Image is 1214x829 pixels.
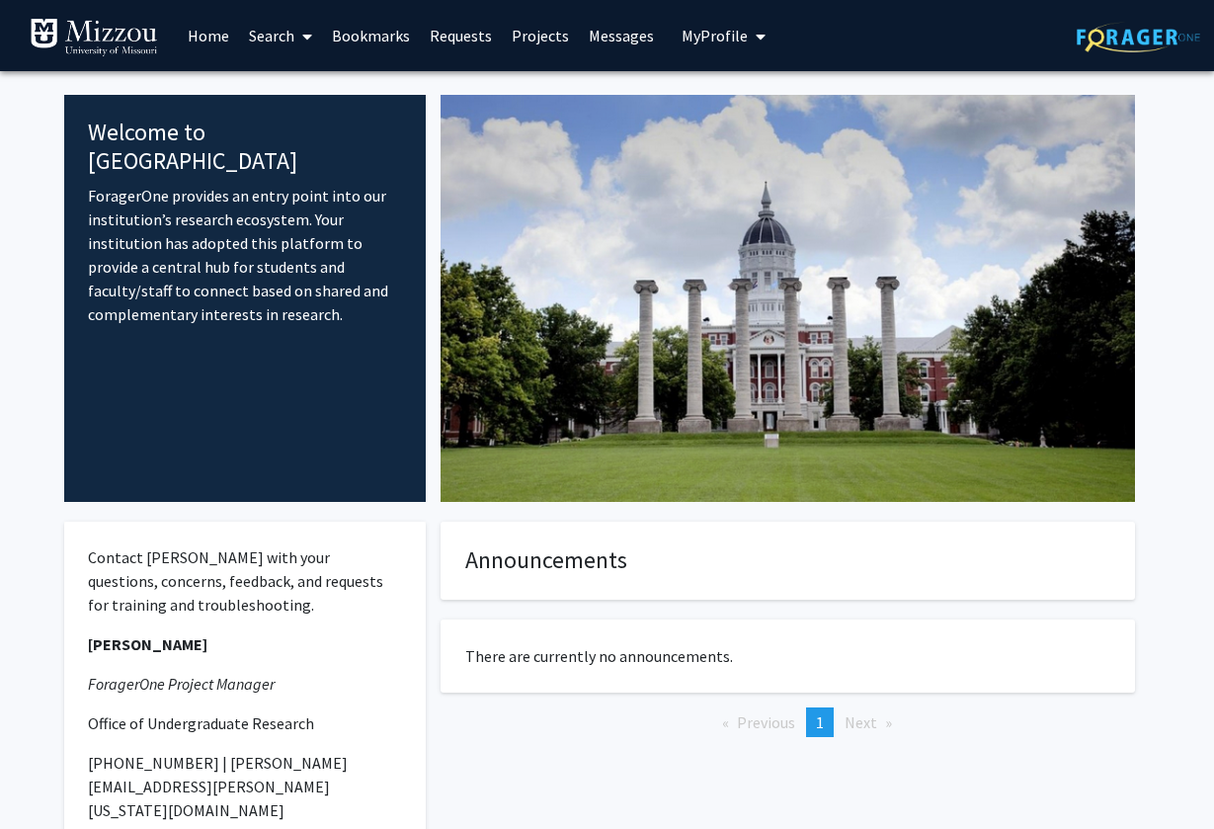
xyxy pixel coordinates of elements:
[845,712,877,732] span: Next
[88,711,403,735] p: Office of Undergraduate Research
[15,740,84,814] iframe: Chat
[88,184,403,326] p: ForagerOne provides an entry point into our institution’s research ecosystem. Your institution ha...
[239,1,322,70] a: Search
[737,712,795,732] span: Previous
[420,1,502,70] a: Requests
[178,1,239,70] a: Home
[579,1,664,70] a: Messages
[465,546,1110,575] h4: Announcements
[441,707,1135,737] ul: Pagination
[88,634,207,654] strong: [PERSON_NAME]
[502,1,579,70] a: Projects
[88,751,403,822] p: [PHONE_NUMBER] | [PERSON_NAME][EMAIL_ADDRESS][PERSON_NAME][US_STATE][DOMAIN_NAME]
[322,1,420,70] a: Bookmarks
[30,18,158,57] img: University of Missouri Logo
[88,119,403,176] h4: Welcome to [GEOGRAPHIC_DATA]
[682,26,748,45] span: My Profile
[88,674,275,694] em: ForagerOne Project Manager
[816,712,824,732] span: 1
[441,95,1135,502] img: Cover Image
[465,644,1110,668] p: There are currently no announcements.
[1077,22,1200,52] img: ForagerOne Logo
[88,545,403,617] p: Contact [PERSON_NAME] with your questions, concerns, feedback, and requests for training and trou...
